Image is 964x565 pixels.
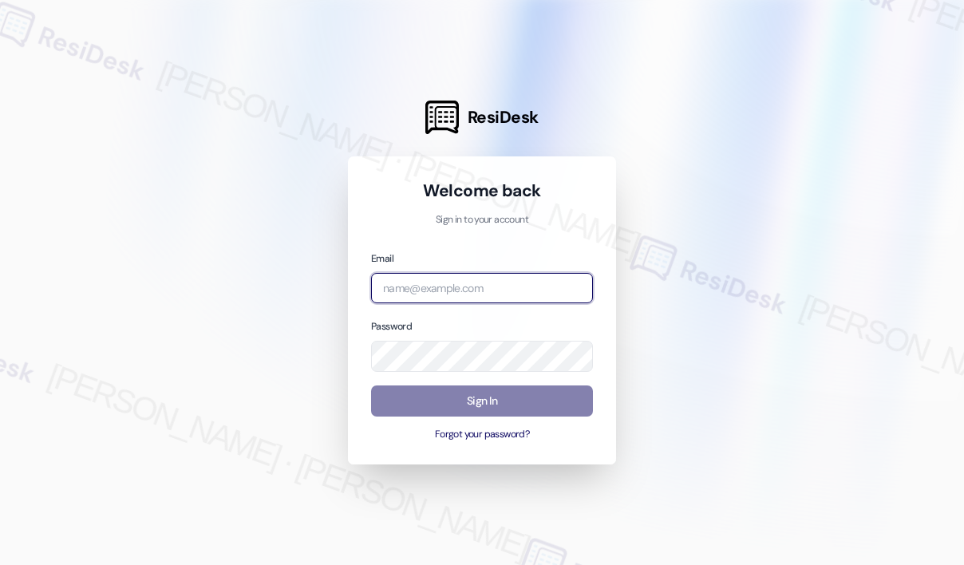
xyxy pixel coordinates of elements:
[371,428,593,442] button: Forgot your password?
[371,180,593,202] h1: Welcome back
[468,106,539,128] span: ResiDesk
[425,101,459,134] img: ResiDesk Logo
[371,252,393,265] label: Email
[371,320,412,333] label: Password
[371,273,593,304] input: name@example.com
[371,213,593,227] p: Sign in to your account
[371,385,593,417] button: Sign In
